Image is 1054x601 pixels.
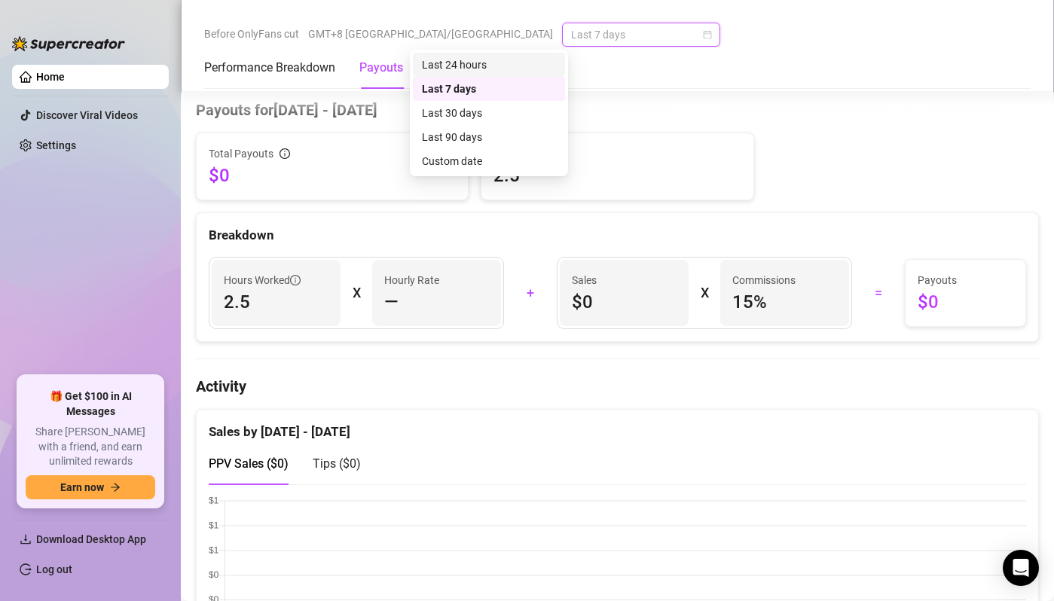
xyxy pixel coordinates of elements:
[313,456,361,471] span: Tips ( $0 )
[918,290,1013,314] span: $0
[918,272,1013,288] span: Payouts
[384,290,399,314] span: —
[732,290,837,314] span: 15 %
[413,77,565,101] div: Last 7 days
[413,149,565,173] div: Custom date
[26,425,155,469] span: Share [PERSON_NAME] with a friend, and earn unlimited rewards
[224,290,328,314] span: 2.5
[571,23,711,46] span: Last 7 days
[209,410,1026,442] div: Sales by [DATE] - [DATE]
[422,129,556,145] div: Last 90 days
[26,475,155,499] button: Earn nowarrow-right
[353,281,360,305] div: X
[20,533,32,545] span: download
[422,56,556,73] div: Last 24 hours
[493,145,741,162] span: Hours Worked
[110,482,121,493] span: arrow-right
[384,272,439,288] article: Hourly Rate
[60,481,104,493] span: Earn now
[204,23,299,45] span: Before OnlyFans cut
[290,275,301,285] span: info-circle
[209,163,456,188] span: $0
[572,290,677,314] span: $0
[224,272,301,288] span: Hours Worked
[422,153,556,169] div: Custom date
[1003,550,1039,586] div: Open Intercom Messenger
[280,148,290,159] span: info-circle
[36,109,138,121] a: Discover Viral Videos
[413,125,565,149] div: Last 90 days
[413,101,565,125] div: Last 30 days
[359,59,403,77] div: Payouts
[413,53,565,77] div: Last 24 hours
[703,30,712,39] span: calendar
[209,225,1026,246] div: Breakdown
[26,389,155,419] span: 🎁 Get $100 in AI Messages
[422,105,556,121] div: Last 30 days
[701,281,708,305] div: X
[36,139,76,151] a: Settings
[422,81,556,97] div: Last 7 days
[861,281,896,305] div: =
[36,533,146,545] span: Download Desktop App
[196,99,1039,121] h4: Payouts for [DATE] - [DATE]
[732,272,796,288] article: Commissions
[308,23,553,45] span: GMT+8 [GEOGRAPHIC_DATA]/[GEOGRAPHIC_DATA]
[36,563,72,575] a: Log out
[209,145,273,162] span: Total Payouts
[209,456,289,471] span: PPV Sales ( $0 )
[36,71,65,83] a: Home
[513,281,548,305] div: +
[12,36,125,51] img: logo-BBDzfeDw.svg
[196,376,1039,397] h4: Activity
[493,163,741,188] span: 2.5
[204,59,335,77] div: Performance Breakdown
[572,272,677,288] span: Sales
